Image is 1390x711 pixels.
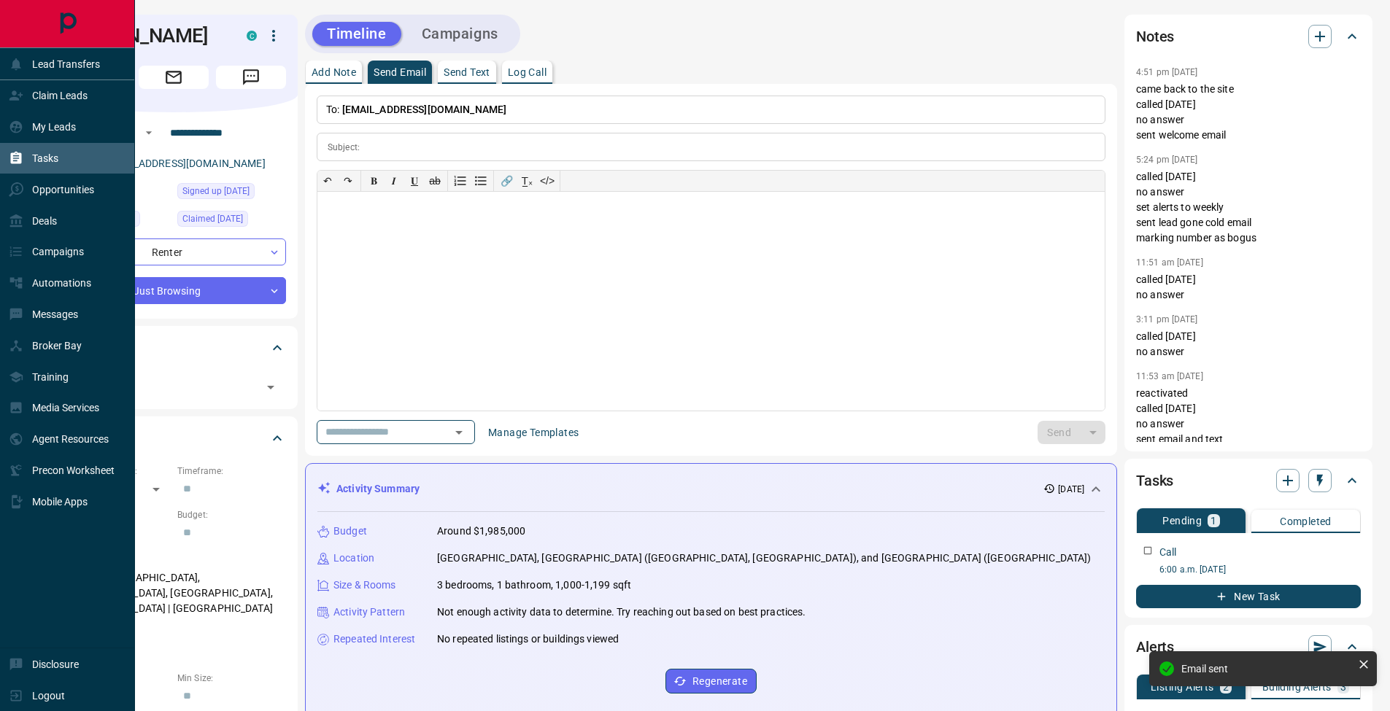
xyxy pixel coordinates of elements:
[61,330,286,365] div: Tags
[1159,545,1177,560] p: Call
[1136,272,1361,303] p: called [DATE] no answer
[216,66,286,89] span: Message
[1136,257,1203,268] p: 11:51 am [DATE]
[374,67,426,77] p: Send Email
[407,22,513,46] button: Campaigns
[429,175,441,187] s: ab
[1280,516,1332,527] p: Completed
[508,67,547,77] p: Log Call
[312,67,356,77] p: Add Note
[177,211,286,231] div: Sat Feb 25 2023
[182,184,250,198] span: Signed up [DATE]
[1038,421,1105,444] div: split button
[336,481,420,497] p: Activity Summary
[1136,314,1198,325] p: 3:11 pm [DATE]
[1136,329,1361,360] p: called [DATE] no answer
[333,605,405,620] p: Activity Pattern
[260,377,281,397] button: Open
[425,171,445,191] button: ab
[1058,483,1084,496] p: [DATE]
[312,22,401,46] button: Timeline
[317,475,1105,502] div: Activity Summary[DATE]
[437,605,806,620] p: Not enough activity data to determine. Try reaching out based on best practices.
[101,158,266,169] a: [EMAIL_ADDRESS][DOMAIN_NAME]
[1162,516,1202,526] p: Pending
[404,171,425,191] button: 𝐔
[177,183,286,203] div: Fri Feb 24 2023
[61,24,225,47] h1: [PERSON_NAME]
[333,632,415,647] p: Repeated Interest
[61,566,286,621] p: Barrie, [GEOGRAPHIC_DATA], [GEOGRAPHIC_DATA], [GEOGRAPHIC_DATA], [GEOGRAPHIC_DATA] | [GEOGRAPHIC_...
[1136,169,1361,246] p: called [DATE] no answer set alerts to weekly sent lead gone cold email marking number as bogus
[1136,463,1361,498] div: Tasks
[333,578,396,593] p: Size & Rooms
[411,175,418,187] span: 𝐔
[1136,585,1361,608] button: New Task
[1136,155,1198,165] p: 5:24 pm [DATE]
[333,524,367,539] p: Budget
[479,421,587,444] button: Manage Templates
[177,672,286,685] p: Min Size:
[1181,663,1352,675] div: Email sent
[1136,386,1361,447] p: reactivated called [DATE] no answer sent email and text
[449,422,469,443] button: Open
[450,171,471,191] button: Numbered list
[471,171,491,191] button: Bullet list
[61,553,286,566] p: Areas Searched:
[384,171,404,191] button: 𝑰
[140,124,158,141] button: Open
[665,669,757,693] button: Regenerate
[444,67,490,77] p: Send Text
[363,171,384,191] button: 𝐁
[177,465,286,478] p: Timeframe:
[317,96,1105,124] p: To:
[437,524,525,539] p: Around $1,985,000
[437,551,1092,566] p: [GEOGRAPHIC_DATA], [GEOGRAPHIC_DATA] ([GEOGRAPHIC_DATA], [GEOGRAPHIC_DATA]), and [GEOGRAPHIC_DATA...
[1136,67,1198,77] p: 4:51 pm [DATE]
[1136,19,1361,54] div: Notes
[177,508,286,521] p: Budget:
[1136,371,1203,381] p: 11:53 am [DATE]
[1136,635,1174,658] h2: Alerts
[1211,516,1216,526] p: 1
[247,31,257,41] div: condos.ca
[182,211,243,226] span: Claimed [DATE]
[437,632,619,647] p: No repeated listings or buildings viewed
[496,171,517,191] button: 🔗
[139,66,209,89] span: Email
[1136,25,1174,48] h2: Notes
[517,171,537,191] button: T̲ₓ
[1136,82,1361,143] p: came back to the site called [DATE] no answer sent welcome email
[61,628,286,641] p: Motivation:
[1136,469,1173,492] h2: Tasks
[338,171,358,191] button: ↷
[61,421,286,456] div: Criteria
[1136,629,1361,664] div: Alerts
[61,238,286,265] div: Renter
[342,104,507,115] span: [EMAIL_ADDRESS][DOMAIN_NAME]
[537,171,557,191] button: </>
[333,551,374,566] p: Location
[317,171,338,191] button: ↶
[437,578,631,593] p: 3 bedrooms, 1 bathroom, 1,000-1,199 sqft
[61,277,286,304] div: Just Browsing
[328,141,360,154] p: Subject:
[1159,563,1361,576] p: 6:00 a.m. [DATE]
